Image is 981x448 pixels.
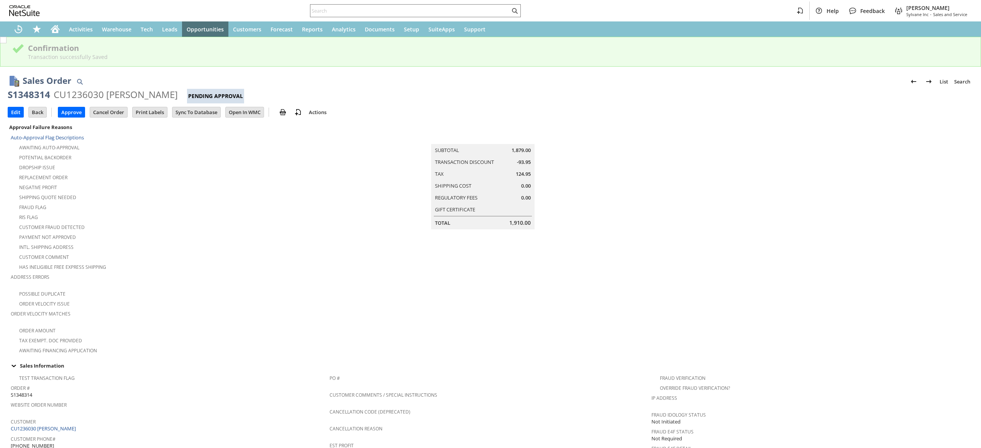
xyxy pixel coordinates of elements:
img: Next [924,77,933,86]
a: CU1236030 [PERSON_NAME] [11,425,78,432]
a: Forecast [266,21,297,37]
div: Transaction successfully Saved [28,53,969,60]
a: Setup [399,21,424,37]
span: Support [464,26,486,33]
a: Customer Fraud Detected [19,224,85,231]
a: Order # [11,385,30,391]
span: [PERSON_NAME] [906,4,967,11]
span: Feedback [860,7,885,15]
a: Potential Backorder [19,154,71,161]
input: Sync To Database [172,107,220,117]
a: SuiteApps [424,21,459,37]
a: Gift Certificate [435,206,475,213]
a: Test Transaction Flag [19,375,75,381]
a: Opportunities [182,21,228,37]
span: Analytics [332,26,356,33]
input: Print Labels [133,107,167,117]
span: S1348314 [11,391,32,399]
span: Forecast [271,26,293,33]
img: print.svg [278,108,287,117]
input: Back [29,107,46,117]
a: Fraud Verification [660,375,705,381]
a: Leads [157,21,182,37]
a: Order Velocity Issue [19,301,70,307]
span: Not Required [651,435,682,442]
div: Shortcuts [28,21,46,37]
span: 124.95 [516,170,531,178]
a: Order Amount [19,327,56,334]
a: Analytics [327,21,360,37]
input: Edit [8,107,23,117]
a: Customer Comment [19,254,69,260]
span: Tech [141,26,153,33]
a: Has Ineligible Free Express Shipping [19,264,106,270]
a: Possible Duplicate [19,291,66,297]
div: Confirmation [28,43,969,53]
a: Search [951,75,973,88]
a: IP Address [651,395,677,401]
div: Pending Approval [187,89,244,103]
a: Replacement Order [19,174,67,181]
a: Home [46,21,64,37]
span: Customers [233,26,261,33]
a: Shipping Cost [435,182,471,189]
a: Shipping Quote Needed [19,194,76,201]
span: 1,879.00 [512,147,531,154]
span: 0.00 [521,182,531,190]
a: Auto-Approval Flag Descriptions [11,134,84,141]
a: Fraud Flag [19,204,46,211]
span: Documents [365,26,395,33]
img: Quick Find [75,77,84,86]
span: Sales and Service [933,11,967,17]
img: Previous [909,77,918,86]
a: Support [459,21,490,37]
a: Awaiting Financing Application [19,347,97,354]
a: Total [435,219,450,226]
svg: logo [9,5,40,16]
span: - [930,11,932,17]
a: Activities [64,21,97,37]
span: 1,910.00 [509,219,531,227]
td: Sales Information [8,361,973,371]
a: Dropship Issue [19,164,55,171]
a: Tax [435,170,444,177]
a: Cancellation Reason [330,425,382,432]
a: Awaiting Auto-Approval [19,144,79,151]
a: RIS flag [19,214,38,221]
a: Recent Records [9,21,28,37]
input: Cancel Order [90,107,127,117]
span: Reports [302,26,323,33]
svg: Shortcuts [32,25,41,34]
caption: Summary [431,132,535,144]
svg: Search [510,6,519,15]
svg: Home [51,25,60,34]
a: Warehouse [97,21,136,37]
input: Search [310,6,510,15]
a: Regulatory Fees [435,194,477,201]
span: Setup [404,26,419,33]
span: Sylvane Inc [906,11,929,17]
a: Website Order Number [11,402,67,408]
a: Tech [136,21,157,37]
a: Intl. Shipping Address [19,244,74,250]
input: Open In WMC [226,107,264,117]
span: SuiteApps [428,26,455,33]
div: Approval Failure Reasons [8,122,326,132]
span: Warehouse [102,26,131,33]
a: Override Fraud Verification? [660,385,730,391]
a: Fraud Idology Status [651,412,706,418]
a: Documents [360,21,399,37]
a: Reports [297,21,327,37]
a: Address Errors [11,274,49,280]
h1: Sales Order [23,74,71,87]
svg: Recent Records [14,25,23,34]
a: Customer Phone# [11,436,56,442]
a: Customer [11,419,36,425]
span: Help [827,7,839,15]
span: Activities [69,26,93,33]
a: Tax Exempt. Doc Provided [19,337,82,344]
span: 0.00 [521,194,531,201]
a: PO # [330,375,340,381]
span: Not Initiated [651,418,681,425]
div: S1348314 [8,88,50,101]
